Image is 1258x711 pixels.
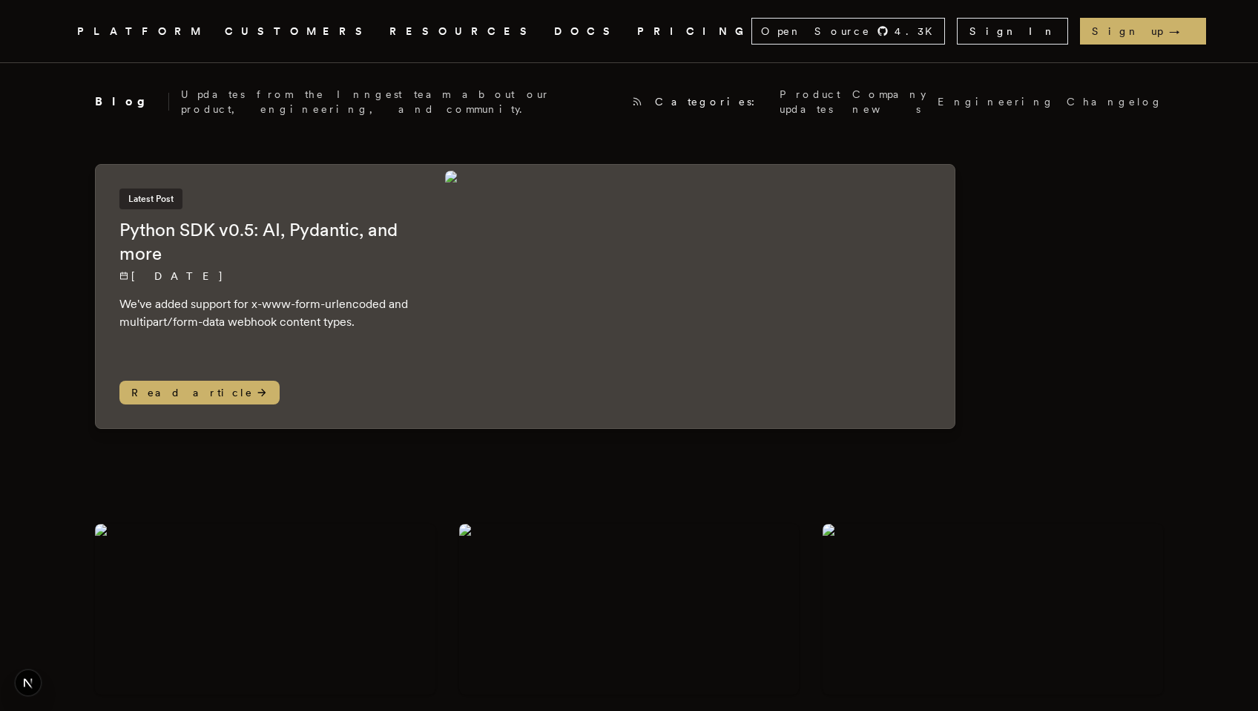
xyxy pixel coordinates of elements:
[119,381,280,404] span: Read article
[119,218,415,266] h2: Python SDK v0.5: AI, Pydantic, and more
[119,189,182,209] span: Latest Post
[389,22,536,41] button: RESOURCES
[459,524,800,694] img: Featured image for Context engineering is just software engineering for LLMs blog post
[119,269,415,284] p: [DATE]
[895,24,941,39] span: 4.3 K
[554,22,619,41] a: DOCS
[637,22,751,41] a: PRICING
[655,94,768,109] span: Categories:
[1080,18,1206,45] a: Sign up
[852,87,926,117] a: Company news
[445,171,949,422] img: Featured image for Python SDK v0.5: AI, Pydantic, and more blog post
[95,164,955,429] a: Latest PostPython SDK v0.5: AI, Pydantic, and more[DATE] We've added support for x-www-form-urlen...
[780,87,840,117] a: Product updates
[95,524,435,694] img: Featured image for Discussing 10 years of orchestration challenges with Erik Munson, founding eng...
[119,295,415,331] p: We've added support for x-www-form-urlencoded and multipart/form-data webhook content types.
[761,24,871,39] span: Open Source
[181,87,619,117] p: Updates from the Inngest team about our product, engineering, and community.
[938,94,1055,109] a: Engineering
[1067,94,1163,109] a: Changelog
[1169,24,1194,39] span: →
[225,22,372,41] a: CUSTOMERS
[957,18,1068,45] a: Sign In
[77,22,207,41] button: PLATFORM
[823,524,1163,694] img: Featured image for Customer story: Day AI blog post
[95,93,169,111] h2: Blog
